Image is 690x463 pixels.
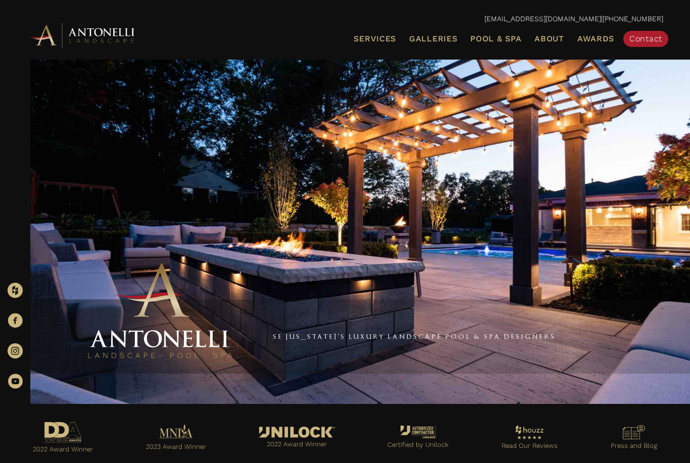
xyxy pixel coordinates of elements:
img: Houzz [8,283,23,298]
a: Go to https://antonellilandscape.com/pool-and-spa/dont-stop-believing/ [130,422,223,456]
a: Services [350,32,400,45]
span: Contact [629,34,662,43]
span: Galleries [409,34,457,43]
a: [PHONE_NUMBER] [603,15,663,23]
a: Go to https://antonellilandscape.com/featured-projects/the-white-house/ [242,424,351,453]
span: Services [354,35,396,43]
a: Galleries [405,32,461,45]
img: Antonelli Stacked Logo [84,259,236,364]
span: Pool & Spa [470,34,521,43]
a: Go to https://antonellilandscape.com/press-media/ [594,423,673,454]
p: | [27,13,663,26]
a: [EMAIL_ADDRESS][DOMAIN_NAME] [484,15,601,23]
a: Go to https://www.houzz.com/professionals/landscape-architects-and-landscape-designers/antonelli-... [485,423,574,455]
a: Pool & Spa [466,32,525,45]
img: Antonelli Horizontal Logo [27,21,138,49]
a: Awards [573,32,618,45]
span: About [534,35,564,43]
span: Awards [577,34,614,43]
a: About [530,32,568,45]
a: Contact [623,31,668,47]
a: Go to https://antonellilandscape.com/unilock-authorized-contractor/ [371,423,465,454]
a: SE [US_STATE]'s Luxury Landscape Pool & Spa Designers [273,332,556,340]
a: Go to https://antonellilandscape.com/pool-and-spa/executive-sweet/ [17,419,110,458]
